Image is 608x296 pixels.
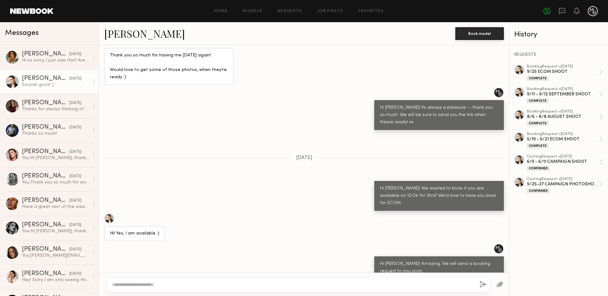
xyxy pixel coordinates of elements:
[527,69,599,75] div: 9/25 ECOM SHOOT
[69,76,81,82] div: [DATE]
[527,98,548,103] div: Complete
[514,31,603,38] div: History
[22,51,69,57] div: [PERSON_NAME]
[527,136,599,142] div: 5/19 - 5/21 ECOM SHOOT
[527,87,599,91] div: booking Request • [DATE]
[527,121,548,126] div: Complete
[278,9,302,13] a: Requests
[527,177,599,181] div: casting Request • [DATE]
[22,100,69,106] div: [PERSON_NAME]
[243,9,262,13] a: Models
[22,131,89,137] div: Thanks so much!
[22,271,69,277] div: [PERSON_NAME]
[22,277,89,283] div: Hey! Sorry I am only seeing this now. I am definitely interested. Is the shoot a few days?
[358,9,383,13] a: Favorites
[514,53,603,57] div: REQUESTS
[22,57,89,63] div: Hi so sorry, I just saw this!! Are you still casting?
[110,52,228,81] div: Thank you so much for having me [DATE] again! Would love to get some of those photos, when they’r...
[527,159,599,165] div: 6/9 - 6/11 CAMPAIGN SHOOT
[69,198,81,204] div: [DATE]
[527,76,548,81] div: Complete
[22,204,89,210] div: Have a great rest of the week :). Talk soon!
[527,177,603,193] a: castingRequest •[DATE]9/25-27 CAMPAIGN PHOTOSHOOT / DTLAConfirmed
[527,65,603,81] a: bookingRequest •[DATE]9/25 ECOM SHOOTComplete
[527,114,599,120] div: 8/6 - 8/8 AUGUST SHOOT
[22,228,89,234] div: You: Hi [PERSON_NAME], thank you for informing us. Our casting closed for this [DATE]. But I am m...
[22,253,89,259] div: You: [PERSON_NAME][EMAIL_ADDRESS][DOMAIN_NAME] is great
[317,9,344,13] a: Job Posts
[22,173,69,179] div: [PERSON_NAME]
[527,91,599,97] div: 9/11 - 9/12 SEPTEMBER SHOOT
[22,155,89,161] div: You: Hi [PERSON_NAME], thank you so much for working with us! It was such a pleasure!
[22,124,69,131] div: [PERSON_NAME]
[455,27,504,40] button: Book model
[527,65,599,69] div: booking Request • [DATE]
[527,166,550,171] div: Confirmed
[22,106,89,112] div: Thanks for always thinking of me, appreciate you!
[69,271,81,277] div: [DATE]
[527,155,603,171] a: castingRequest •[DATE]6/9 - 6/11 CAMPAIGN SHOOTConfirmed
[69,51,81,57] div: [DATE]
[527,155,599,159] div: casting Request • [DATE]
[527,132,603,148] a: bookingRequest •[DATE]5/19 - 5/21 ECOM SHOOTComplete
[22,149,69,155] div: [PERSON_NAME]
[22,222,69,228] div: [PERSON_NAME]
[22,179,89,185] div: You: Thank you so much for working with us. It was such a pleasure!
[296,155,312,161] span: [DATE]
[527,87,603,103] a: bookingRequest •[DATE]9/11 - 9/12 SEPTEMBER SHOOTComplete
[455,30,504,36] a: Book model
[527,188,550,193] div: Confirmed
[110,230,159,237] div: Hi! Yes, I am available :)
[69,247,81,253] div: [DATE]
[104,27,185,40] a: [PERSON_NAME]
[69,125,81,131] div: [DATE]
[22,197,69,204] div: [PERSON_NAME]
[69,222,81,228] div: [DATE]
[380,261,498,275] div: Hi [PERSON_NAME]! Amazing. We will send a booking request to you soon.
[22,246,69,253] div: [PERSON_NAME]
[380,185,498,207] div: Hi [PERSON_NAME]! We wanted to know if you are available on 10/24 for 3hrs? We'd love to have you...
[527,132,599,136] div: booking Request • [DATE]
[214,9,228,13] a: Home
[22,75,69,82] div: [PERSON_NAME]
[5,29,39,37] span: Messages
[69,100,81,106] div: [DATE]
[527,110,599,114] div: booking Request • [DATE]
[527,181,599,187] div: 9/25-27 CAMPAIGN PHOTOSHOOT / DTLA
[22,82,89,88] div: Sounds good :)
[69,149,81,155] div: [DATE]
[380,104,498,126] div: Hi [PERSON_NAME]! Its always a pleasure -- thank you so much. We will be sure to send you the lin...
[527,110,603,126] a: bookingRequest •[DATE]8/6 - 8/8 AUGUST SHOOTComplete
[527,143,548,148] div: Complete
[69,173,81,179] div: [DATE]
